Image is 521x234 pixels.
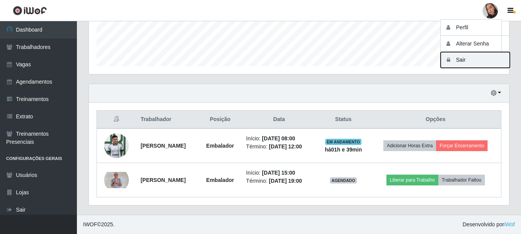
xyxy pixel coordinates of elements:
span: © 2025 . [83,221,115,229]
button: Alterar Senha [441,36,510,52]
button: Sair [441,52,510,68]
time: [DATE] 15:00 [262,170,295,176]
li: Início: [246,135,312,143]
strong: Embalador [206,143,234,149]
button: Trabalhador Faltou [438,175,485,185]
img: 1698057093105.jpeg [104,129,129,162]
button: Liberar para Trabalho [386,175,438,185]
li: Término: [246,143,312,151]
th: Opções [370,111,501,129]
th: Posição [199,111,241,129]
li: Início: [246,169,312,177]
img: 1680193572797.jpeg [104,172,129,189]
button: Forçar Encerramento [436,140,488,151]
time: [DATE] 08:00 [262,135,295,141]
span: IWOF [83,221,97,227]
time: [DATE] 19:00 [269,178,302,184]
th: Data [241,111,316,129]
time: [DATE] 12:00 [269,143,302,150]
strong: [PERSON_NAME] [141,143,186,149]
span: EM ANDAMENTO [325,139,362,145]
th: Status [316,111,370,129]
img: CoreUI Logo [13,6,47,15]
a: iWof [504,221,515,227]
th: Trabalhador [136,111,199,129]
span: Desenvolvido por [463,221,515,229]
li: Término: [246,177,312,185]
span: AGENDADO [330,177,357,183]
button: Adicionar Horas Extra [383,140,436,151]
strong: [PERSON_NAME] [141,177,186,183]
strong: há 01 h e 39 min [325,146,362,153]
button: Perfil [441,20,510,36]
strong: Embalador [206,177,234,183]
